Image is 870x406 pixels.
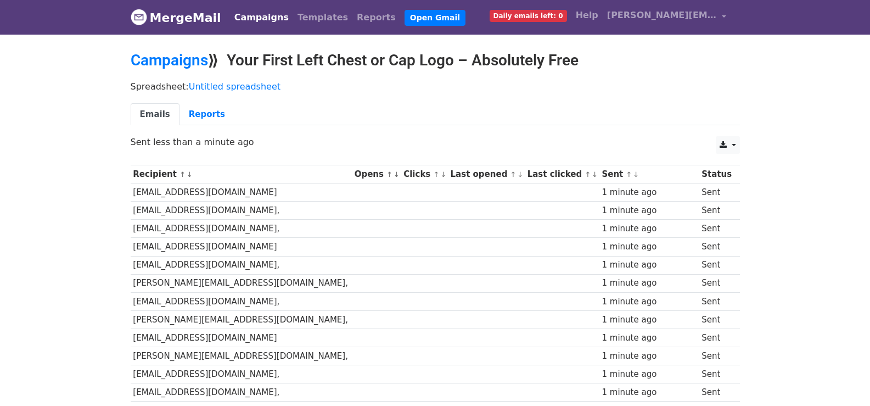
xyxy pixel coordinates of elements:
p: Spreadsheet: [131,81,740,92]
div: 1 minute ago [602,350,696,363]
td: Sent [699,202,734,220]
td: [EMAIL_ADDRESS][DOMAIN_NAME], [131,365,352,383]
td: [PERSON_NAME][EMAIL_ADDRESS][DOMAIN_NAME], [131,310,352,329]
th: Last clicked [525,165,599,183]
a: MergeMail [131,6,221,29]
a: ↑ [510,170,517,179]
td: Sent [699,220,734,238]
td: Sent [699,383,734,402]
td: Sent [699,238,734,256]
a: ↓ [517,170,523,179]
div: 1 minute ago [602,277,696,290]
a: Emails [131,103,179,126]
a: Help [571,4,603,26]
div: 1 minute ago [602,186,696,199]
td: [PERSON_NAME][EMAIL_ADDRESS][DOMAIN_NAME], [131,347,352,365]
a: Daily emails left: 0 [485,4,571,26]
th: Clicks [401,165,447,183]
td: [EMAIL_ADDRESS][DOMAIN_NAME], [131,292,352,310]
span: [PERSON_NAME][EMAIL_ADDRESS][DOMAIN_NAME] [607,9,717,22]
a: Campaigns [230,7,293,29]
a: Templates [293,7,352,29]
div: 1 minute ago [602,314,696,326]
a: Untitled spreadsheet [189,81,280,92]
p: Sent less than a minute ago [131,136,740,148]
a: ↓ [440,170,446,179]
div: 1 minute ago [602,296,696,308]
div: 1 minute ago [602,204,696,217]
a: ↓ [633,170,639,179]
td: [EMAIL_ADDRESS][DOMAIN_NAME], [131,256,352,274]
h2: ⟫ Your First Left Chest or Cap Logo – Absolutely Free [131,51,740,70]
td: [EMAIL_ADDRESS][DOMAIN_NAME], [131,383,352,402]
div: 1 minute ago [602,368,696,381]
td: Sent [699,329,734,347]
div: 1 minute ago [602,386,696,399]
a: Reports [352,7,400,29]
th: Last opened [448,165,525,183]
td: [EMAIL_ADDRESS][DOMAIN_NAME] [131,183,352,202]
td: [PERSON_NAME][EMAIL_ADDRESS][DOMAIN_NAME], [131,274,352,292]
td: [EMAIL_ADDRESS][DOMAIN_NAME], [131,220,352,238]
td: Sent [699,183,734,202]
div: 1 minute ago [602,223,696,235]
a: Reports [179,103,234,126]
th: Sent [599,165,699,183]
a: ↑ [626,170,632,179]
a: ↓ [592,170,598,179]
th: Opens [352,165,401,183]
td: Sent [699,274,734,292]
td: [EMAIL_ADDRESS][DOMAIN_NAME] [131,329,352,347]
a: [PERSON_NAME][EMAIL_ADDRESS][DOMAIN_NAME] [603,4,731,30]
a: Open Gmail [405,10,465,26]
td: Sent [699,256,734,274]
span: Daily emails left: 0 [490,10,567,22]
div: 1 minute ago [602,259,696,271]
th: Status [699,165,734,183]
a: ↓ [187,170,193,179]
td: Sent [699,310,734,329]
td: [EMAIL_ADDRESS][DOMAIN_NAME], [131,202,352,220]
td: Sent [699,292,734,310]
a: ↑ [434,170,440,179]
td: Sent [699,347,734,365]
img: MergeMail logo [131,9,147,25]
div: 1 minute ago [602,241,696,253]
a: ↑ [386,170,392,179]
a: ↓ [394,170,400,179]
a: ↑ [179,170,186,179]
td: [EMAIL_ADDRESS][DOMAIN_NAME] [131,238,352,256]
a: ↑ [585,170,591,179]
a: Campaigns [131,51,208,69]
div: 1 minute ago [602,332,696,344]
th: Recipient [131,165,352,183]
td: Sent [699,365,734,383]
